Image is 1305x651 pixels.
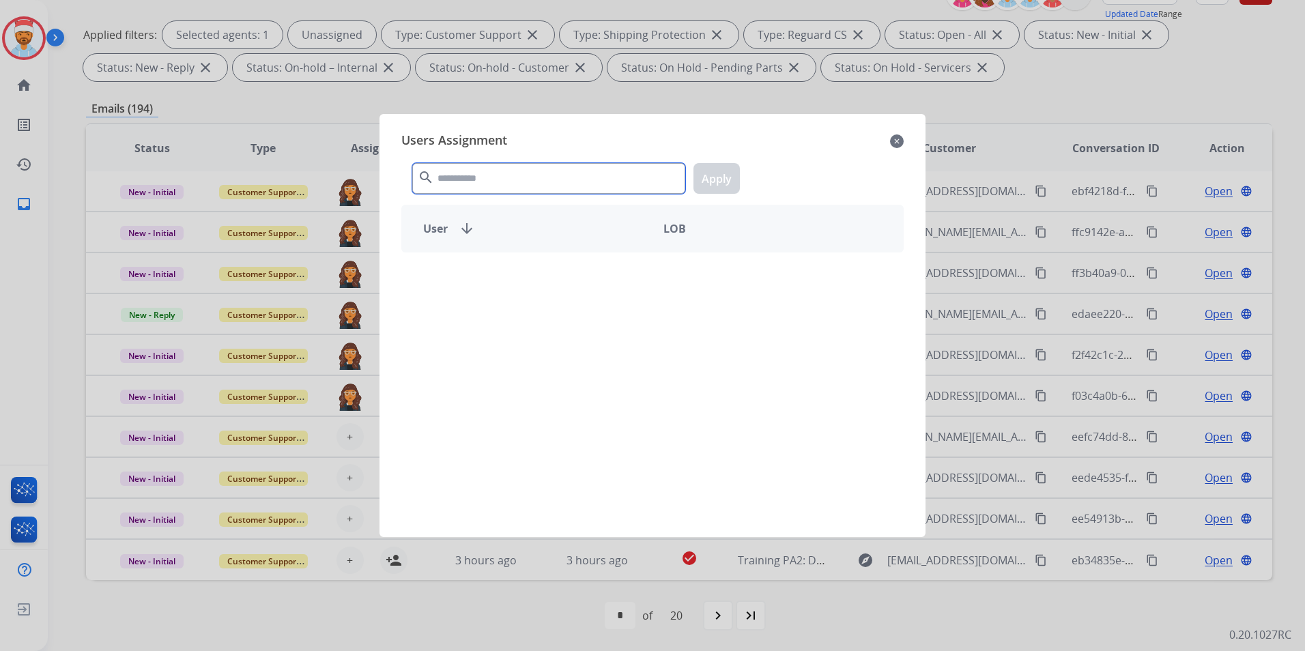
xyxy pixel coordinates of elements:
[663,220,686,237] span: LOB
[693,163,740,194] button: Apply
[412,220,652,237] div: User
[459,220,475,237] mat-icon: arrow_downward
[401,130,507,152] span: Users Assignment
[418,169,434,186] mat-icon: search
[890,133,904,149] mat-icon: close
